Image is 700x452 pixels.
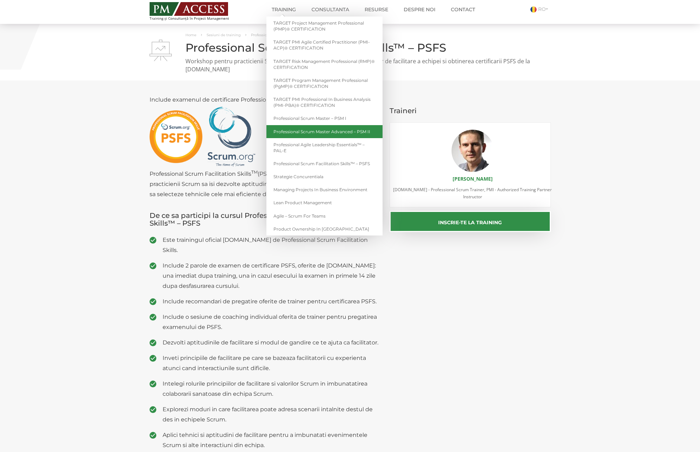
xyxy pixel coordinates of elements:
[150,17,242,20] span: Training și Consultanță în Project Management
[163,312,379,332] span: Include o sesiune de coaching individual oferita de trainer pentru pregatirea examenului de PSFS.
[266,74,383,93] a: TARGET Program Management Professional (PgMP)® CERTIFICATION
[163,337,379,348] span: Dezvolti aptitudinile de facilitare si modul de gandire ce te ajuta ca facilitator.
[150,40,172,61] img: Professional Scrum Facilitation Skills™ – PSFS
[390,107,551,115] h3: Traineri
[251,169,258,175] sup: TM
[530,6,537,13] img: Romana
[163,353,379,373] span: Inveti principiile de facilitare pe care se bazeaza facilitatorii cu experienta atunci cand inter...
[266,112,383,125] a: Professional Scrum Master – PSM I
[207,33,241,37] a: Sesiuni de training
[266,196,383,209] a: Lean Product Management
[266,17,383,35] a: TARGET Project Management Professional (PMP)® CERTIFICATION
[398,2,441,17] a: Despre noi
[266,125,383,138] a: Professional Scrum Master Advanced – PSM II
[266,2,301,17] a: Training
[393,187,552,200] span: [DOMAIN_NAME] - Professional Scrum Trainer, PMI - Authorized Training Partner Instructor
[266,222,383,235] a: Product Ownership in [GEOGRAPHIC_DATA]
[446,2,480,17] a: Contact
[266,157,383,170] a: Professional Scrum Facilitation Skills™ – PSFS
[266,209,383,222] a: Agile – Scrum for Teams
[163,379,379,399] span: Intelegi rolurile principiilor de facilitare si valorilor Scrum in imbunatatirea colaborarii sana...
[163,404,379,425] span: Explorezi moduri in care facilitarea poate adresa scenarii intalnite destul de des in echipele Sc...
[530,6,551,12] a: RO
[185,33,196,37] a: Home
[266,35,383,54] a: TARGET PMI Agile Certified Practitioner (PMI-ACP)® CERTIFICATION
[266,138,383,157] a: Professional Agile Leadership Essentials™ – PAL-E
[150,212,379,227] h3: De ce sa participi la cursul Professional Scrum Facilitation Skills™ – PSFS
[390,211,551,232] button: Inscrie-te la training
[163,260,379,291] span: Include 2 parole de examen de certificare PSFS, oferite de [DOMAIN_NAME]: una imediat dupa traini...
[163,430,379,450] span: Aplici tehnici si aptitudini de facilitare pentru a imbunatati evenimentele Scrum si alte interac...
[452,130,494,172] img: Mihai Olaru
[453,175,493,182] a: [PERSON_NAME]
[266,55,383,74] a: TARGET Risk Management Professional (RMP)® CERTIFICATION
[163,235,379,255] span: Este trainingul oficial [DOMAIN_NAME] de Professional Scrum Facilitation Skills.
[266,170,383,183] a: Strategie Concurentiala
[163,296,379,306] span: Include recomandari de pregatire oferite de trainer pentru certificarea PSFS.
[150,2,228,16] img: PM ACCESS - Echipa traineri si consultanti certificati PMP: Narciss Popescu, Mihai Olaru, Monica ...
[150,95,379,200] p: Include examenul de certificare Professional Scrum Facilitation Skills (PSFS) Professional Scrum ...
[359,2,393,17] a: Resurse
[306,2,354,17] a: Consultanta
[266,183,383,196] a: Managing Projects in Business Environment
[266,93,383,112] a: TARGET PMI Professional in Business Analysis (PMI-PBA)® CERTIFICATION
[251,33,333,37] span: Professional Scrum Facilitation Skills™ – PSFS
